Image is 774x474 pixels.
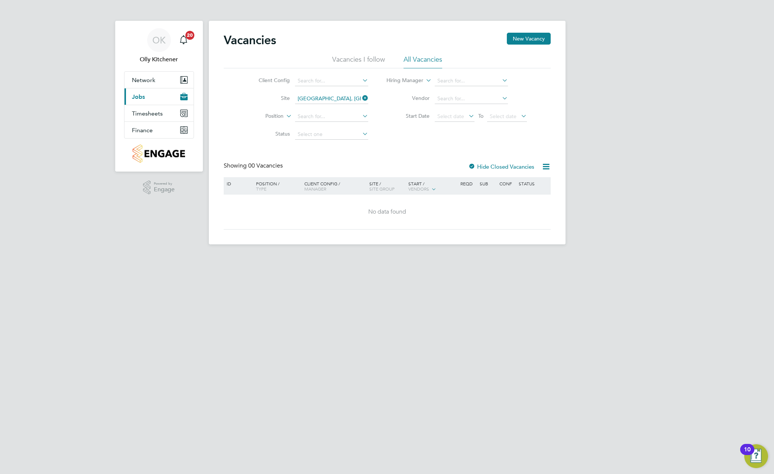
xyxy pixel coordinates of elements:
div: No data found [225,208,550,216]
input: Search for... [295,76,368,86]
span: OK [152,35,166,45]
nav: Main navigation [115,21,203,172]
li: Vacancies I follow [332,55,385,68]
span: Powered by [154,181,175,187]
span: Type [256,186,266,192]
span: Engage [154,186,175,193]
input: Search for... [295,94,368,104]
span: Network [132,77,155,84]
label: Site [247,95,290,101]
span: Finance [132,127,153,134]
button: Finance [124,122,194,138]
div: Showing [224,162,284,170]
li: All Vacancies [404,55,442,68]
span: Manager [304,186,326,192]
div: ID [225,177,251,190]
span: Select date [437,113,464,120]
div: Reqd [459,177,478,190]
button: Timesheets [124,105,194,121]
button: Jobs [124,88,194,105]
div: Sub [478,177,497,190]
div: 10 [744,449,751,459]
div: Start / [407,177,459,196]
div: Status [517,177,549,190]
label: Position [241,113,284,120]
a: Powered byEngage [143,181,175,195]
span: Jobs [132,93,145,100]
a: 20 [176,28,191,52]
input: Search for... [435,94,508,104]
label: Start Date [387,113,430,119]
span: Olly Kitchener [124,55,194,64]
h2: Vacancies [224,33,276,48]
a: OKOlly Kitchener [124,28,194,64]
label: Client Config [247,77,290,84]
span: To [476,111,486,121]
button: New Vacancy [507,33,551,45]
span: Site Group [369,186,395,192]
input: Select one [295,129,368,140]
div: Position / [250,177,302,195]
span: 00 Vacancies [248,162,283,169]
span: Select date [490,113,516,120]
button: Open Resource Center, 10 new notifications [744,444,768,468]
img: countryside-properties-logo-retina.png [133,145,185,163]
label: Hide Closed Vacancies [468,163,534,170]
label: Hiring Manager [380,77,423,84]
span: Vendors [408,186,429,192]
label: Status [247,130,290,137]
a: Go to home page [124,145,194,163]
span: Timesheets [132,110,163,117]
div: Site / [367,177,407,195]
label: Vendor [387,95,430,101]
input: Search for... [435,76,508,86]
div: Conf [498,177,517,190]
span: 20 [185,31,194,40]
input: Search for... [295,111,368,122]
div: Client Config / [302,177,367,195]
button: Network [124,72,194,88]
